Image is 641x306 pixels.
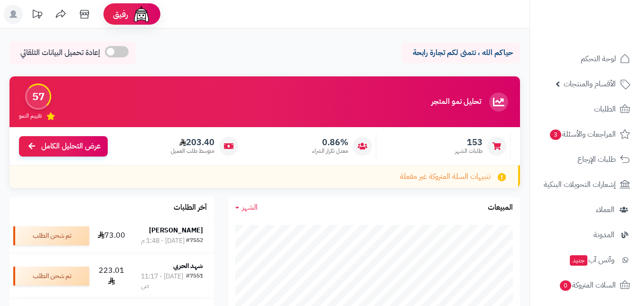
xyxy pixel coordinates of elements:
span: طلبات الشهر [455,147,483,155]
span: العملاء [596,203,614,216]
span: طلبات الإرجاع [577,153,616,166]
div: #7552 [186,236,203,246]
span: السلات المتروكة [559,278,616,292]
span: تقييم النمو [19,112,42,120]
span: إعادة تحميل البيانات التلقائي [20,47,100,58]
span: جديد [570,255,587,266]
a: المراجعات والأسئلة3 [536,123,635,146]
a: المدونة [536,223,635,246]
a: عرض التحليل الكامل [19,136,108,157]
span: الشهر [242,202,258,213]
a: طلبات الإرجاع [536,148,635,171]
h3: المبيعات [488,204,513,212]
span: الأقسام والمنتجات [564,77,616,91]
p: حياكم الله ، نتمنى لكم تجارة رابحة [409,47,513,58]
a: تحديثات المنصة [25,5,49,26]
span: وآتس آب [569,253,614,267]
a: العملاء [536,198,635,221]
span: 0.86% [312,137,348,148]
td: 73.00 [93,218,130,253]
span: عرض التحليل الكامل [41,141,101,152]
a: الشهر [235,202,258,213]
img: ai-face.png [132,5,151,24]
div: [DATE] - 11:17 ص [141,272,186,291]
h3: تحليل نمو المتجر [431,98,481,106]
a: الطلبات [536,98,635,121]
span: لوحة التحكم [581,52,616,65]
div: #7551 [186,272,203,291]
a: السلات المتروكة0 [536,274,635,297]
span: المراجعات والأسئلة [549,128,616,141]
span: رفيق [113,9,128,20]
strong: [PERSON_NAME] [149,225,203,235]
a: إشعارات التحويلات البنكية [536,173,635,196]
img: logo-2.png [576,27,632,46]
td: 223.01 [93,254,130,298]
span: 3 [550,130,561,140]
a: وآتس آبجديد [536,249,635,271]
span: معدل تكرار الشراء [312,147,348,155]
span: المدونة [594,228,614,241]
span: الطلبات [594,102,616,116]
span: 203.40 [171,137,214,148]
span: إشعارات التحويلات البنكية [544,178,616,191]
h3: آخر الطلبات [174,204,207,212]
span: متوسط طلب العميل [171,147,214,155]
a: لوحة التحكم [536,47,635,70]
strong: شهد الحربي [173,261,203,271]
div: [DATE] - 1:48 م [141,236,185,246]
div: تم شحن الطلب [13,267,89,286]
span: 153 [455,137,483,148]
div: تم شحن الطلب [13,226,89,245]
span: 0 [560,280,571,291]
span: تنبيهات السلة المتروكة غير مفعلة [400,171,491,182]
